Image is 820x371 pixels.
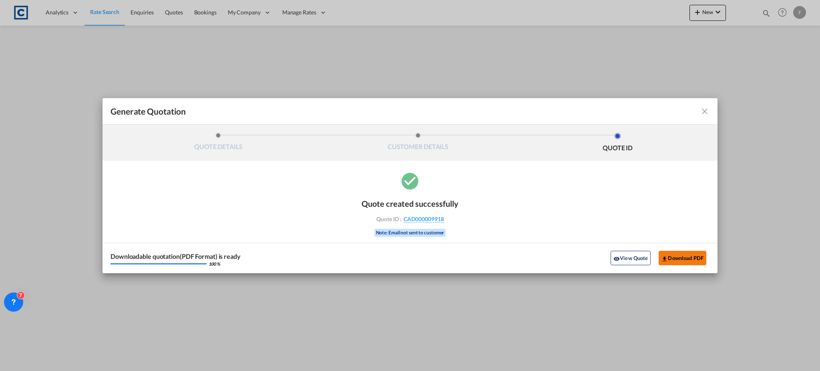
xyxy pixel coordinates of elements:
md-icon: icon-download [661,256,668,262]
md-icon: icon-close fg-AAA8AD cursor m-0 [700,107,709,116]
button: Download PDF [659,251,706,265]
div: Quote created successfully [362,199,458,208]
span: Generate Quotation [111,106,186,117]
md-icon: icon-checkbox-marked-circle [400,171,420,191]
span: CAD000009918 [404,216,444,223]
div: Quote ID : [364,216,456,223]
md-dialog: Generate QuotationQUOTE ... [102,98,717,273]
div: 100 % [209,262,220,266]
md-icon: icon-eye [613,256,620,262]
li: CUSTOMER DETAILS [318,133,518,154]
li: QUOTE ID [518,133,717,154]
li: QUOTE DETAILS [119,133,318,154]
div: Downloadable quotation(PDF Format) is ready [111,253,241,260]
button: icon-eyeView Quote [611,251,651,265]
div: Note: Email not sent to customer [374,229,446,237]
